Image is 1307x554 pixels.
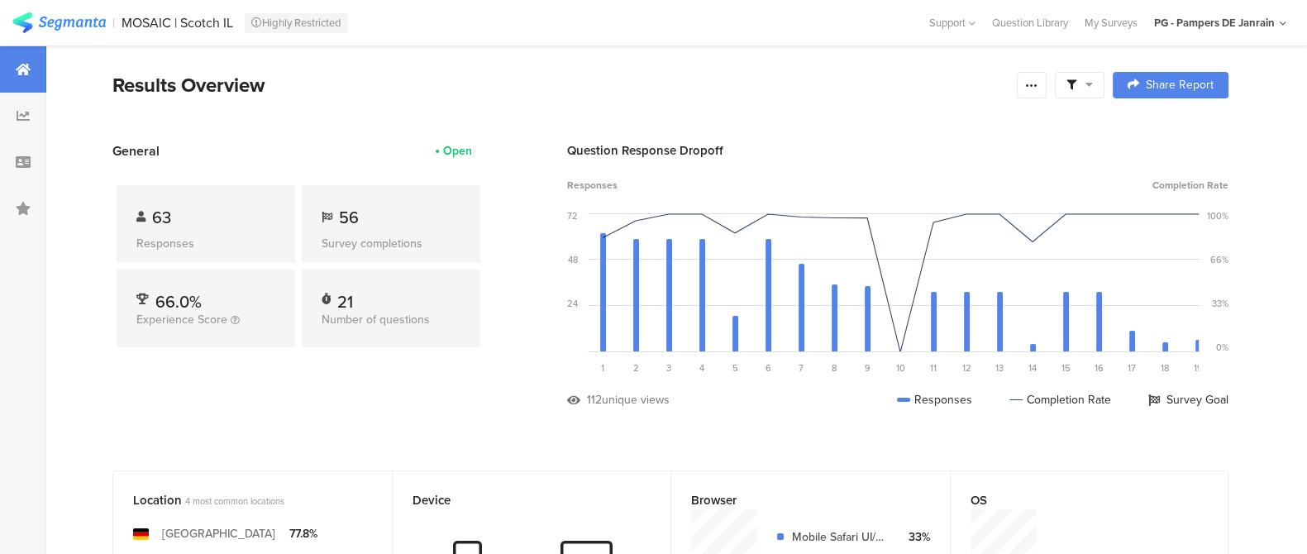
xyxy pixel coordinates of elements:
[601,361,604,375] span: 1
[1216,341,1228,354] div: 0%
[792,528,888,546] div: Mobile Safari UI/WKWebView
[865,361,871,375] span: 9
[971,491,1181,509] div: OS
[832,361,837,375] span: 8
[136,311,227,328] span: Experience Score
[322,311,430,328] span: Number of questions
[112,13,115,32] div: |
[1095,361,1104,375] span: 16
[245,13,348,33] div: Highly Restricted
[112,70,1009,100] div: Results Overview
[984,15,1076,31] a: Question Library
[1207,209,1228,222] div: 100%
[897,391,972,408] div: Responses
[567,209,578,222] div: 72
[1210,253,1228,266] div: 66%
[691,491,903,509] div: Browser
[567,178,618,193] span: Responses
[901,528,930,546] div: 33%
[1028,361,1037,375] span: 14
[1212,297,1228,310] div: 33%
[1009,391,1111,408] div: Completion Rate
[337,289,353,306] div: 21
[567,297,578,310] div: 24
[567,141,1228,160] div: Question Response Dropoff
[602,391,670,408] div: unique views
[1194,361,1203,375] span: 19
[766,361,771,375] span: 6
[289,525,317,542] div: 77.8%
[413,491,624,509] div: Device
[587,391,602,408] div: 112
[339,205,359,230] span: 56
[136,235,275,252] div: Responses
[322,235,460,252] div: Survey completions
[1076,15,1146,31] a: My Surveys
[929,10,975,36] div: Support
[12,12,106,33] img: segmanta logo
[443,142,472,160] div: Open
[185,494,284,508] span: 4 most common locations
[1148,391,1228,408] div: Survey Goal
[995,361,1004,375] span: 13
[152,205,171,230] span: 63
[568,253,578,266] div: 48
[633,361,639,375] span: 2
[699,361,704,375] span: 4
[1146,79,1214,91] span: Share Report
[799,361,804,375] span: 7
[732,361,738,375] span: 5
[666,361,671,375] span: 3
[162,525,275,542] div: [GEOGRAPHIC_DATA]
[896,361,905,375] span: 10
[962,361,971,375] span: 12
[133,491,345,509] div: Location
[122,15,233,31] div: MOSAIC | Scotch IL
[155,289,202,314] span: 66.0%
[1154,15,1275,31] div: PG - Pampers DE Janrain
[1128,361,1136,375] span: 17
[930,361,937,375] span: 11
[1161,361,1169,375] span: 18
[1061,361,1071,375] span: 15
[112,141,160,160] span: General
[1152,178,1228,193] span: Completion Rate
